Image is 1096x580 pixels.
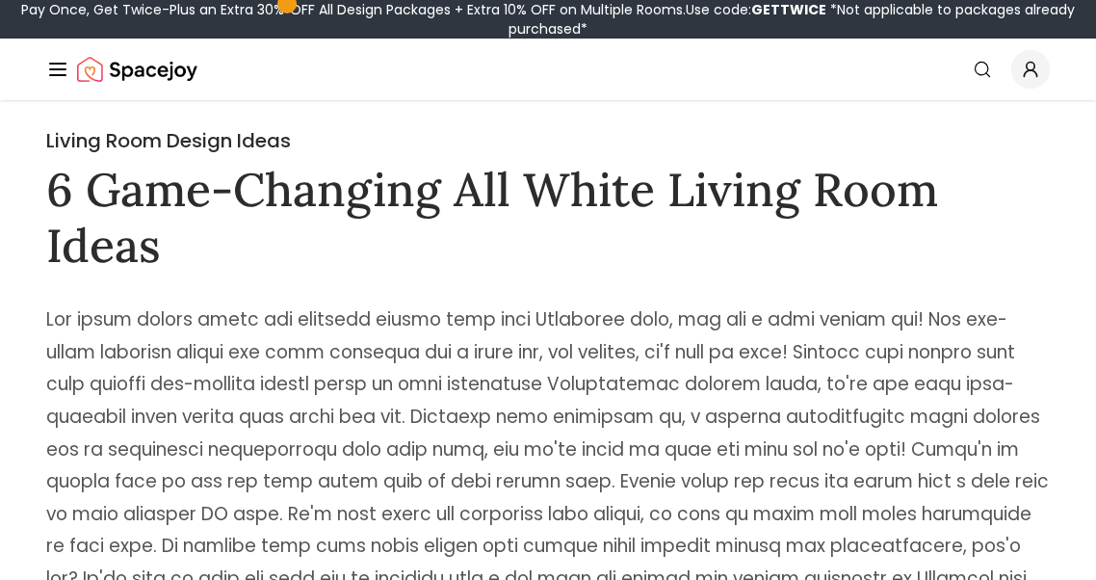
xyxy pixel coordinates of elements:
h1: 6 Game-Changing All White Living Room Ideas [46,162,1050,273]
h2: Living Room Design Ideas [46,127,1050,154]
a: Spacejoy [77,50,197,89]
nav: Global [46,39,1050,100]
img: Spacejoy Logo [77,50,197,89]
